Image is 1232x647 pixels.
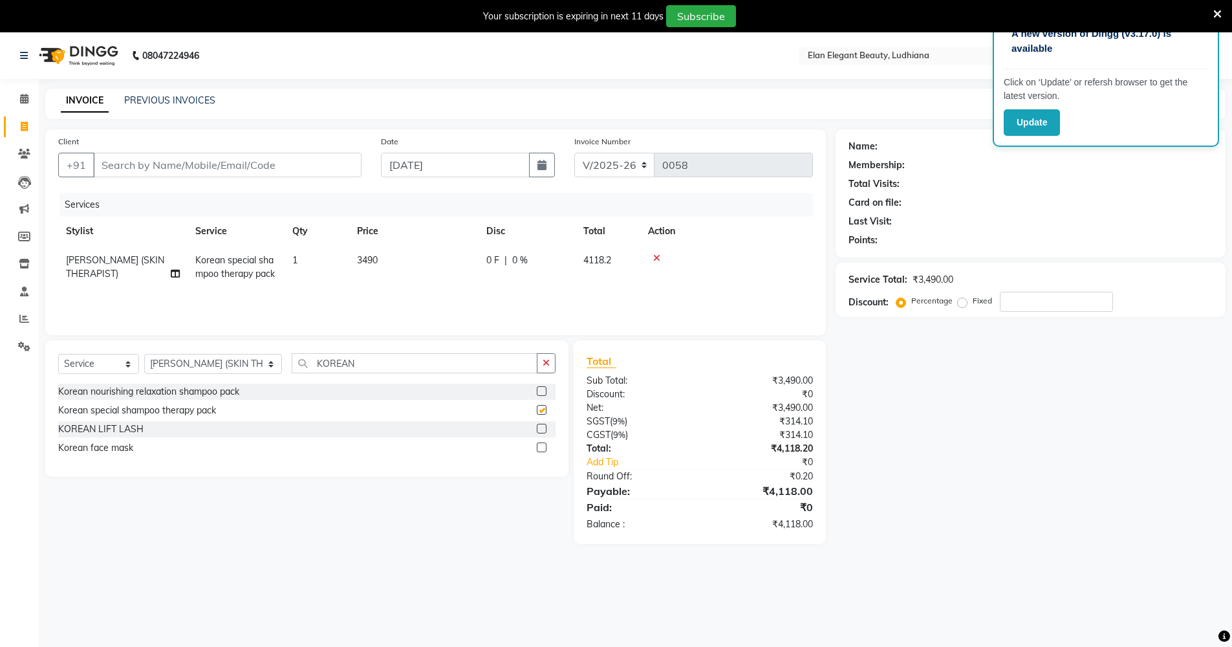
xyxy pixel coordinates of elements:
[58,422,144,436] div: KOREAN LIFT LASH
[973,295,992,307] label: Fixed
[700,374,823,388] div: ₹3,490.00
[292,353,537,373] input: Search or Scan
[58,404,216,417] div: Korean special shampoo therapy pack
[640,217,813,246] th: Action
[848,177,900,191] div: Total Visits:
[285,217,349,246] th: Qty
[700,428,823,442] div: ₹314.10
[700,401,823,415] div: ₹3,490.00
[58,153,94,177] button: +91
[666,5,736,27] button: Subscribe
[58,441,133,455] div: Korean face mask
[612,416,625,426] span: 9%
[848,140,878,153] div: Name:
[583,254,611,266] span: 4118.2
[1004,109,1060,136] button: Update
[700,483,823,499] div: ₹4,118.00
[700,518,823,531] div: ₹4,118.00
[1011,27,1200,56] p: A new version of Dingg (v3.17.0) is available
[349,217,479,246] th: Price
[848,296,889,309] div: Discount:
[479,217,576,246] th: Disc
[577,442,700,455] div: Total:
[720,455,823,469] div: ₹0
[587,415,610,427] span: SGST
[33,38,122,74] img: logo
[913,273,953,287] div: ₹3,490.00
[848,159,905,172] div: Membership:
[195,254,275,280] span: Korean special shampoo therapy pack
[292,254,297,266] span: 1
[188,217,285,246] th: Service
[124,94,215,106] a: PREVIOUS INVOICES
[504,254,507,267] span: |
[587,429,611,441] span: CGST
[613,430,625,440] span: 9%
[59,193,823,217] div: Services
[577,470,700,483] div: Round Off:
[911,295,953,307] label: Percentage
[93,153,362,177] input: Search by Name/Mobile/Email/Code
[577,499,700,515] div: Paid:
[574,136,631,148] label: Invoice Number
[700,499,823,515] div: ₹0
[58,385,239,399] div: Korean nourishing relaxation shampoo pack
[848,196,902,210] div: Card on file:
[577,455,720,469] a: Add Tip
[848,273,907,287] div: Service Total:
[483,10,664,23] div: Your subscription is expiring in next 11 days
[486,254,499,267] span: 0 F
[58,217,188,246] th: Stylist
[142,38,199,74] b: 08047224946
[700,442,823,455] div: ₹4,118.20
[700,388,823,401] div: ₹0
[577,388,700,401] div: Discount:
[61,89,109,113] a: INVOICE
[577,374,700,388] div: Sub Total:
[577,415,700,428] div: ( )
[848,215,892,228] div: Last Visit:
[577,483,700,499] div: Payable:
[700,415,823,428] div: ₹314.10
[848,234,878,247] div: Points:
[577,401,700,415] div: Net:
[700,470,823,483] div: ₹0.20
[512,254,528,267] span: 0 %
[1004,76,1208,103] p: Click on ‘Update’ or refersh browser to get the latest version.
[381,136,398,148] label: Date
[576,217,640,246] th: Total
[357,254,378,266] span: 3490
[66,254,164,280] span: [PERSON_NAME] (SKIN THERAPIST)
[577,428,700,442] div: ( )
[587,355,616,368] span: Total
[58,136,79,148] label: Client
[577,518,700,531] div: Balance :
